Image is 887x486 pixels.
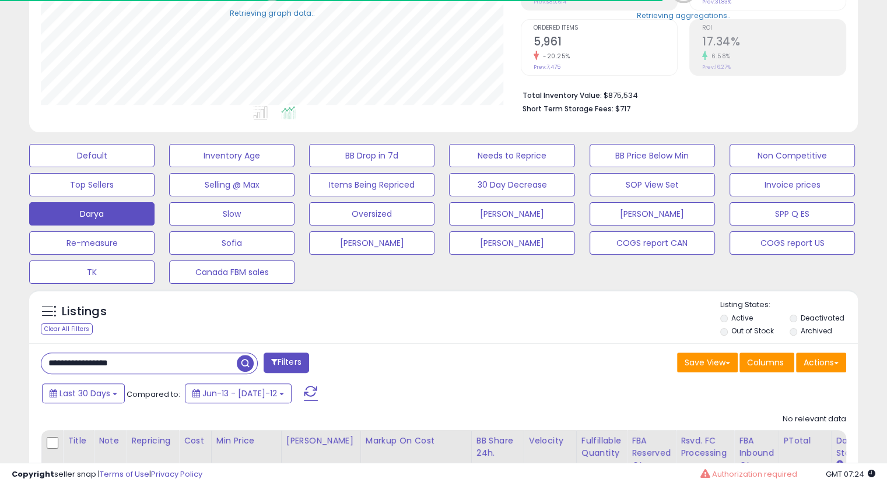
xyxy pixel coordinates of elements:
div: Rsvd. FC Processing [681,435,729,459]
button: 30 Day Decrease [449,173,574,196]
button: Darya [29,202,155,226]
button: Canada FBM sales [169,260,295,284]
button: [PERSON_NAME] [449,202,574,226]
button: Inventory Age [169,144,295,167]
button: BB Price Below Min [590,144,715,167]
button: COGS report US [730,231,855,255]
button: Oversized [309,202,434,226]
button: Items Being Repriced [309,173,434,196]
label: Active [731,313,753,323]
button: Columns [739,353,794,372]
button: Re-measure [29,231,155,255]
button: Actions [796,353,846,372]
div: [PERSON_NAME] [286,435,356,447]
div: Note [99,435,121,447]
div: FBA Reserved Qty [632,435,671,471]
button: Jun-13 - [DATE]-12 [185,383,292,403]
button: COGS report CAN [590,231,715,255]
button: SOP View Set [590,173,715,196]
span: Compared to: [127,389,180,400]
button: Sofia [169,231,295,255]
button: Save View [677,353,738,372]
button: Top Sellers [29,173,155,196]
h5: Listings [62,304,107,320]
label: Out of Stock [731,326,774,336]
div: Markup on Cost [366,435,467,447]
button: [PERSON_NAME] [449,231,574,255]
div: BB Share 24h. [476,435,519,459]
span: Jun-13 - [DATE]-12 [202,388,277,399]
button: SPP Q ES [730,202,855,226]
span: Last 30 Days [59,388,110,399]
div: seller snap | | [12,469,202,480]
label: Archived [800,326,832,336]
div: Title [68,435,89,447]
button: BB Drop in 7d [309,144,434,167]
div: Retrieving aggregations.. [637,10,731,20]
button: Non Competitive [730,144,855,167]
div: PTotal [784,435,826,447]
label: Deactivated [800,313,844,323]
div: Min Price [216,435,276,447]
strong: Copyright [12,469,54,480]
button: Slow [169,202,295,226]
button: [PERSON_NAME] [590,202,715,226]
div: Fulfillable Quantity [581,435,622,459]
button: [PERSON_NAME] [309,231,434,255]
button: Needs to Reprice [449,144,574,167]
div: Repricing [131,435,174,447]
button: Selling @ Max [169,173,295,196]
button: Invoice prices [730,173,855,196]
span: 2025-08-12 07:24 GMT [826,469,875,480]
th: CSV column name: cust_attr_1_PTotal [779,430,831,477]
div: Retrieving graph data.. [230,8,315,18]
button: Default [29,144,155,167]
div: Days In Stock [836,435,879,459]
button: Filters [264,353,309,373]
button: TK [29,260,155,284]
div: Velocity [529,435,572,447]
th: The percentage added to the cost of goods (COGS) that forms the calculator for Min & Max prices. [360,430,471,477]
div: Cost [184,435,206,447]
div: FBA inbound Qty [739,435,774,471]
div: No relevant data [783,414,846,425]
a: Terms of Use [100,469,149,480]
button: Last 30 Days [42,383,125,403]
a: Privacy Policy [151,469,202,480]
span: Columns [747,357,784,368]
div: Clear All Filters [41,323,93,334]
p: Listing States: [720,300,858,311]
